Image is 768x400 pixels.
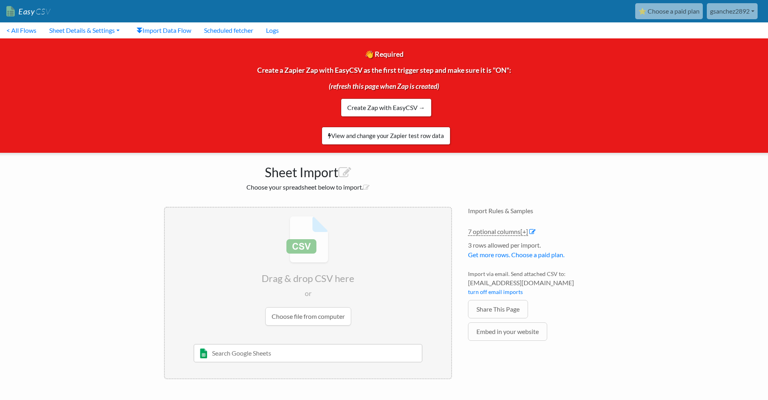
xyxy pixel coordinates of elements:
a: 7 optional columns[+] [468,228,528,236]
a: Get more rows. Choose a paid plan. [468,251,564,258]
h1: Sheet Import [164,161,452,180]
li: Import via email. Send attached CSV to: [468,270,604,300]
a: Share This Page [468,300,528,318]
h2: Choose your spreadsheet below to import. [164,183,452,191]
a: Logs [260,22,285,38]
a: Sheet Details & Settings [43,22,126,38]
input: Search Google Sheets [194,344,423,362]
li: 3 rows allowed per import. [468,240,604,264]
h4: Import Rules & Samples [468,207,604,214]
a: turn off email imports [468,288,523,295]
span: [EMAIL_ADDRESS][DOMAIN_NAME] [468,278,604,288]
span: 👋 Required Create a Zapier Zap with EasyCSV as the first trigger step and make sure it is "ON": [257,50,511,109]
a: gsanchez2892 [707,3,758,19]
a: Create Zap with EasyCSV → [341,98,432,117]
a: View and change your Zapier test row data [322,127,450,145]
a: Import Data Flow [130,22,198,38]
span: CSV [35,6,50,16]
a: EasyCSV [6,3,50,20]
a: ⭐ Choose a paid plan [635,3,703,19]
a: Embed in your website [468,322,547,341]
a: Scheduled fetcher [198,22,260,38]
span: [+] [520,228,528,235]
i: (refresh this page when Zap is created) [329,82,439,90]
